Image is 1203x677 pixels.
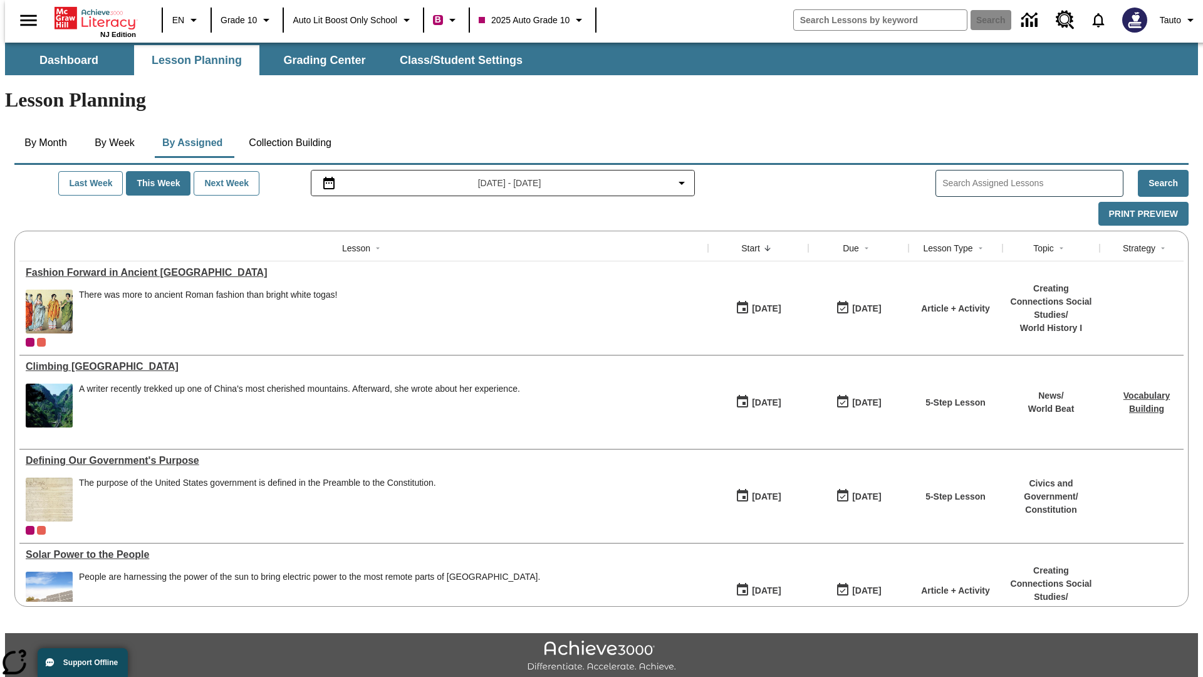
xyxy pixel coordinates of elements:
div: [DATE] [852,395,881,411]
div: OL 2025 Auto Grade 11 [37,338,46,347]
img: Three solar panels are set up in front of a rural home with a thatched or grass roof [26,572,73,616]
div: [DATE] [852,489,881,505]
div: [DATE] [752,395,781,411]
div: The purpose of the United States government is defined in the Preamble to the Constitution. [79,478,436,522]
button: Language: EN, Select a language [167,9,207,31]
button: Select a new avatar [1115,4,1155,36]
div: [DATE] [752,301,781,317]
button: Next Week [194,171,259,196]
button: 07/01/25: First time the lesson was available [731,485,785,508]
h1: Lesson Planning [5,88,1198,112]
button: 06/30/26: Last day the lesson can be accessed [831,391,885,414]
div: Climbing Mount Tai [26,361,702,372]
div: Due [843,242,859,255]
p: World Beat [1028,402,1075,416]
button: By Week [83,128,146,158]
button: This Week [126,171,190,196]
button: 04/07/25: First time the lesson was available [731,579,785,602]
p: 5-Step Lesson [925,490,986,503]
button: Grading Center [262,45,387,75]
div: A writer recently trekked up one of China's most cherished mountains. Afterward, she wrote about ... [79,384,520,428]
input: Search Assigned Lessons [942,174,1123,192]
div: Current Class [26,338,34,347]
button: Profile/Settings [1155,9,1203,31]
button: Boost Class color is violet red. Change class color [428,9,465,31]
input: search field [794,10,967,30]
a: Data Center [1014,3,1048,38]
button: Last Week [58,171,123,196]
p: Article + Activity [921,302,990,315]
div: People are harnessing the power of the sun to bring electric power to the most remote parts of Af... [79,572,540,616]
p: News / [1028,389,1075,402]
button: Class: 2025 Auto Grade 10, Select your class [474,9,591,31]
p: Creating Connections Social Studies / [1009,564,1093,604]
a: Notifications [1082,4,1115,36]
button: School: Auto Lit Boost only School, Select your school [288,9,419,31]
span: 2025 Auto Grade 10 [479,14,570,27]
a: Defining Our Government's Purpose, Lessons [26,455,702,466]
button: Sort [859,241,874,256]
span: There was more to ancient Roman fashion than bright white togas! [79,290,337,333]
img: Avatar [1122,8,1147,33]
svg: Collapse Date Range Filter [674,176,689,191]
button: 09/08/25: First time the lesson was available [731,297,785,320]
span: EN [172,14,184,27]
div: [DATE] [852,583,881,599]
div: Defining Our Government's Purpose [26,455,702,466]
span: Auto Lit Boost only School [293,14,397,27]
button: Support Offline [38,648,128,677]
div: There was more to ancient Roman fashion than bright white togas! [79,290,337,300]
button: Grade: Grade 10, Select a grade [216,9,279,31]
div: Solar Power to the People [26,549,702,560]
div: [DATE] [852,301,881,317]
div: OL 2025 Auto Grade 11 [37,526,46,535]
div: Fashion Forward in Ancient Rome [26,267,702,278]
button: Open side menu [10,2,47,39]
div: SubNavbar [5,45,534,75]
button: Sort [1155,241,1170,256]
button: 03/31/26: Last day the lesson can be accessed [831,485,885,508]
div: Current Class [26,526,34,535]
div: The purpose of the United States government is defined in the Preamble to the Constitution. [79,478,436,488]
div: Start [741,242,760,255]
span: Support Offline [63,658,118,667]
div: Topic [1033,242,1054,255]
p: Creating Connections Social Studies / [1009,282,1093,322]
p: Article + Activity [921,584,990,597]
p: Constitution [1009,503,1093,517]
span: B [435,12,441,28]
button: Sort [973,241,988,256]
button: By Assigned [152,128,232,158]
button: Lesson Planning [134,45,259,75]
span: NJ Edition [100,31,136,38]
div: Strategy [1123,242,1155,255]
button: Search [1138,170,1189,197]
p: Civics and Government / [1009,477,1093,503]
img: 6000 stone steps to climb Mount Tai in Chinese countryside [26,384,73,428]
button: 04/13/26: Last day the lesson can be accessed [831,579,885,602]
button: 07/22/25: First time the lesson was available [731,391,785,414]
a: Vocabulary Building [1123,391,1170,414]
p: 5-Step Lesson [925,396,986,409]
button: Collection Building [239,128,341,158]
span: Tauto [1160,14,1181,27]
button: Class/Student Settings [390,45,533,75]
img: Achieve3000 Differentiate Accelerate Achieve [527,641,676,673]
button: Print Preview [1098,202,1189,226]
span: [DATE] - [DATE] [478,177,541,190]
button: By Month [14,128,77,158]
button: Sort [760,241,775,256]
span: Grade 10 [221,14,257,27]
div: A writer recently trekked up one of China's most cherished mountains. Afterward, she wrote about ... [79,384,520,394]
a: Fashion Forward in Ancient Rome, Lessons [26,267,702,278]
a: Solar Power to the People, Lessons [26,549,702,560]
button: Sort [1054,241,1069,256]
a: Climbing Mount Tai, Lessons [26,361,702,372]
button: Dashboard [6,45,132,75]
